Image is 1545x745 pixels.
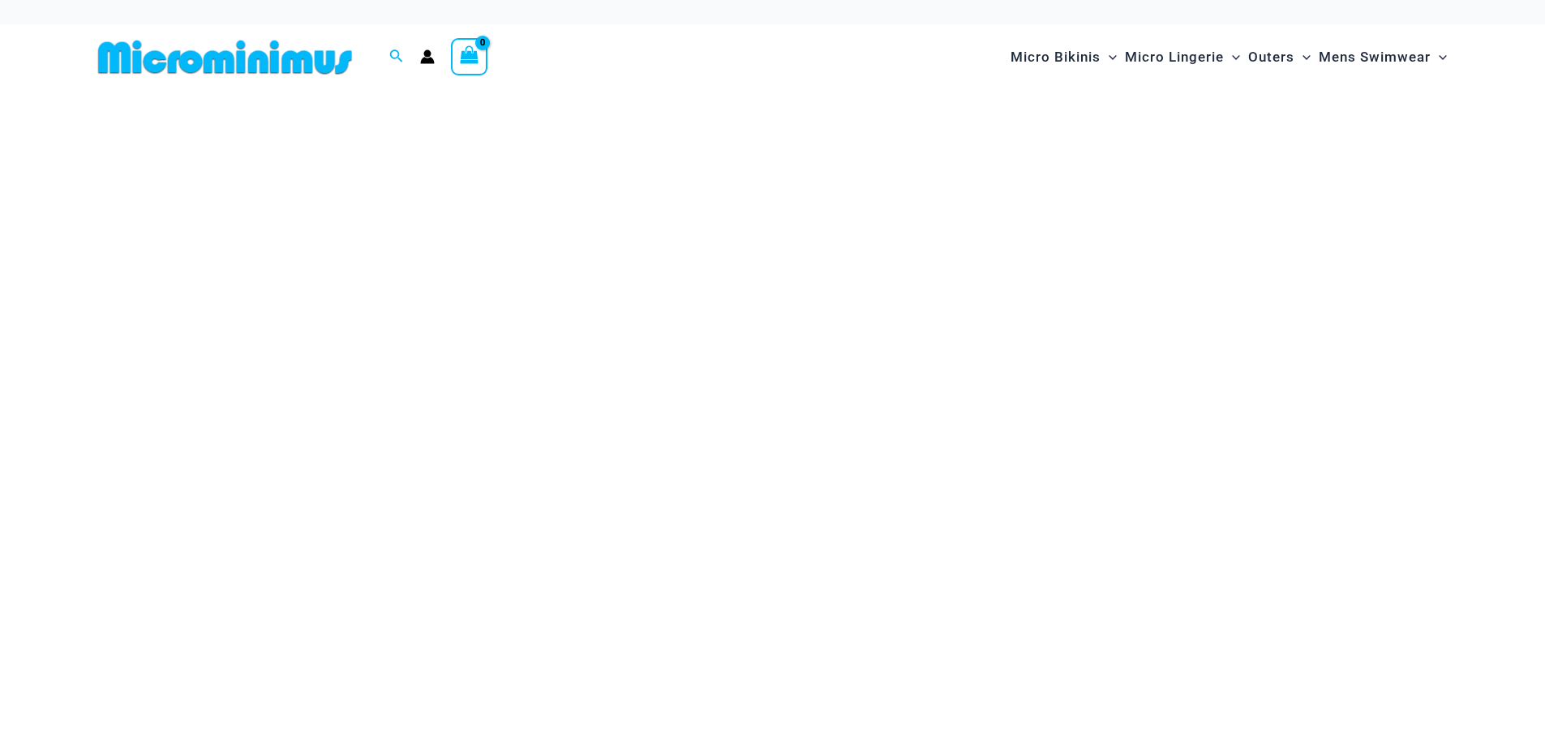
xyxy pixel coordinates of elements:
[92,39,358,75] img: MM SHOP LOGO FLAT
[1224,36,1240,78] span: Menu Toggle
[420,49,435,64] a: Account icon link
[451,38,488,75] a: View Shopping Cart, empty
[1431,36,1447,78] span: Menu Toggle
[1121,32,1244,82] a: Micro LingerieMenu ToggleMenu Toggle
[1248,36,1294,78] span: Outers
[1315,32,1451,82] a: Mens SwimwearMenu ToggleMenu Toggle
[1004,30,1454,84] nav: Site Navigation
[1244,32,1315,82] a: OutersMenu ToggleMenu Toggle
[1319,36,1431,78] span: Mens Swimwear
[389,47,404,67] a: Search icon link
[1125,36,1224,78] span: Micro Lingerie
[1294,36,1311,78] span: Menu Toggle
[1006,32,1121,82] a: Micro BikinisMenu ToggleMenu Toggle
[1101,36,1117,78] span: Menu Toggle
[1011,36,1101,78] span: Micro Bikinis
